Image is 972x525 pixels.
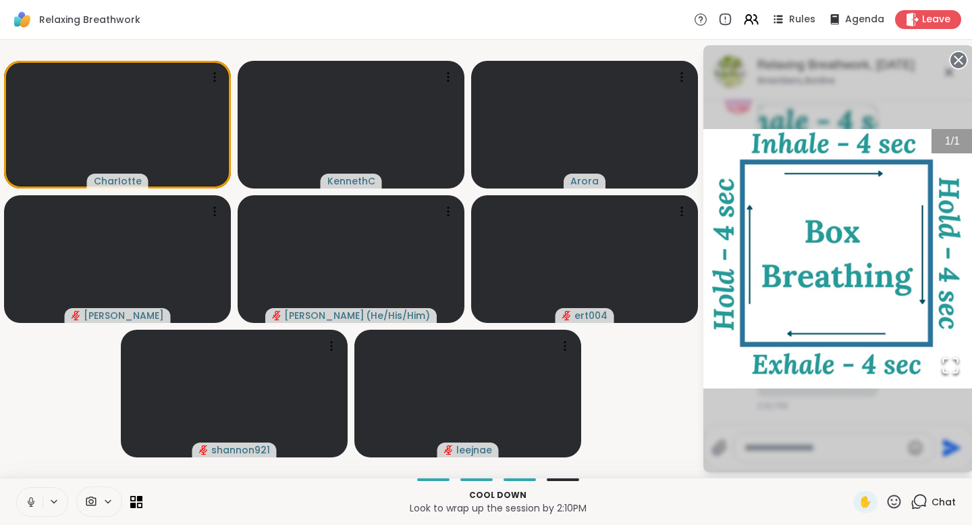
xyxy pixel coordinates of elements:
[789,13,815,26] span: Rules
[284,309,364,322] span: [PERSON_NAME]
[151,489,845,501] p: Cool down
[94,174,142,188] span: CharIotte
[84,309,164,322] span: [PERSON_NAME]
[72,311,81,320] span: audio-muted
[272,311,281,320] span: audio-muted
[932,495,956,509] span: Chat
[366,309,430,322] span: ( He/His/Him )
[199,445,209,455] span: audio-muted
[211,443,270,457] span: shannon921
[39,13,140,26] span: Relaxing Breathwork
[574,309,607,322] span: ert004
[859,494,872,510] span: ✋
[562,311,572,320] span: audio-muted
[444,445,454,455] span: audio-muted
[456,443,492,457] span: leejnae
[922,13,950,26] span: Leave
[11,8,34,31] img: ShareWell Logomark
[327,174,375,188] span: KennethC
[845,13,884,26] span: Agenda
[570,174,599,188] span: Arora
[151,501,845,515] p: Look to wrap up the session by 2:10PM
